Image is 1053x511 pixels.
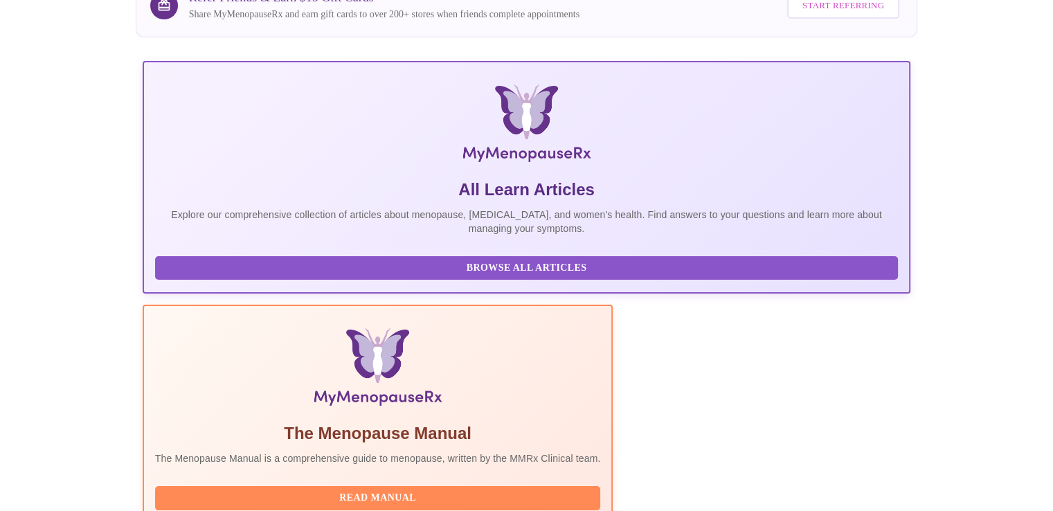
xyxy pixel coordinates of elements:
[270,84,782,168] img: MyMenopauseRx Logo
[155,451,601,465] p: The Menopause Manual is a comprehensive guide to menopause, written by the MMRx Clinical team.
[189,8,579,21] p: Share MyMenopauseRx and earn gift cards to over 200+ stores when friends complete appointments
[155,422,601,445] h5: The Menopause Manual
[169,490,587,507] span: Read Manual
[226,328,530,411] img: Menopause Manual
[155,491,604,503] a: Read Manual
[155,256,899,280] button: Browse All Articles
[155,486,601,510] button: Read Manual
[155,208,899,235] p: Explore our comprehensive collection of articles about menopause, [MEDICAL_DATA], and women's hea...
[169,260,885,277] span: Browse All Articles
[155,179,899,201] h5: All Learn Articles
[155,261,902,273] a: Browse All Articles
